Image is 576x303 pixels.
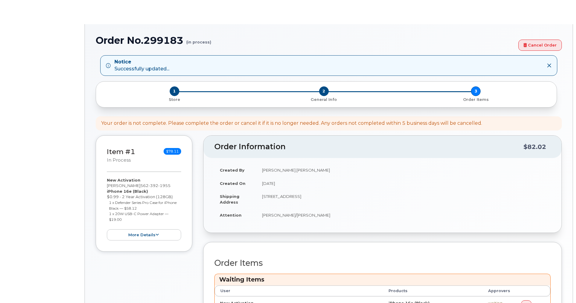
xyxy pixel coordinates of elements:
a: Cancel Order [518,40,562,51]
span: 2 [319,86,329,96]
td: [DATE] [257,177,551,190]
small: 1 x Defender Series Pro Case for iPhone Black — $58.12 [109,200,177,211]
strong: New Activation [107,178,140,182]
p: General Info [250,97,397,102]
span: 562 [140,183,171,188]
h2: Order Items [214,259,551,268]
small: (in process) [186,35,211,44]
span: 1 [170,86,179,96]
td: [PERSON_NAME].[PERSON_NAME] [257,163,551,177]
span: 1955 [158,183,171,188]
th: User [215,285,383,296]
td: [STREET_ADDRESS] [257,190,551,208]
strong: iPhone 16e (Black) [107,189,148,194]
th: Approvers [483,285,516,296]
strong: Attention [220,213,242,218]
div: $82.02 [523,141,546,153]
button: more details [107,229,181,240]
small: in process [107,157,131,163]
strong: Created By [220,168,245,172]
h3: Waiting Items [219,276,546,284]
a: 2 General Info [248,96,400,102]
h2: Order Information [214,143,523,151]
p: Store [103,97,245,102]
th: Products [383,285,482,296]
small: 1 x 20W USB-C Power Adapter — $19.00 [109,211,168,222]
div: Your order is not complete. Please complete the order or cancel it if it is no longer needed. Any... [101,120,482,127]
span: $78.11 [164,148,181,155]
strong: Shipping Address [220,194,239,205]
span: 392 [149,183,158,188]
div: [PERSON_NAME] $0.99 - 2 Year Activation (128GB) [107,177,181,240]
h1: Order No.299183 [96,35,515,46]
strong: Created On [220,181,245,186]
div: Successfully updated... [114,59,169,73]
a: Item #1 [107,147,135,156]
strong: Notice [114,59,169,66]
a: 1 Store [101,96,248,102]
td: [PERSON_NAME]/[PERSON_NAME] [257,208,551,222]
